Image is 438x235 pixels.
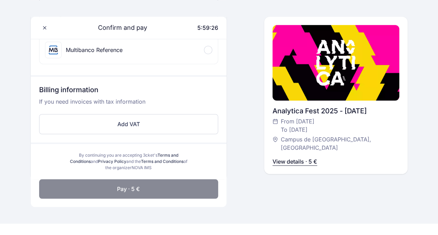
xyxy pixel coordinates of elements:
div: By continuing you are accepting 3cket's and and the of the organizer [70,152,188,171]
button: Pay · 5 € [39,179,218,199]
span: NOVA IMS [132,165,152,170]
a: Privacy Policy [98,159,126,164]
span: Confirm and pay [90,23,147,33]
span: Campus de [GEOGRAPHIC_DATA], [GEOGRAPHIC_DATA] [281,135,392,152]
button: Add VAT [39,114,218,134]
p: View details · 5 € [272,157,317,166]
p: If you need invoices with tax information [39,97,218,111]
h3: Billing information [39,85,218,97]
a: Terms and Conditions [141,159,184,164]
span: From [DATE] To [DATE] [281,117,314,134]
span: Pay · 5 € [117,185,140,193]
div: Analytica Fest 2025 - [DATE] [272,106,399,116]
span: 5:59:26 [197,24,218,31]
div: Multibanco Reference [66,46,123,54]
